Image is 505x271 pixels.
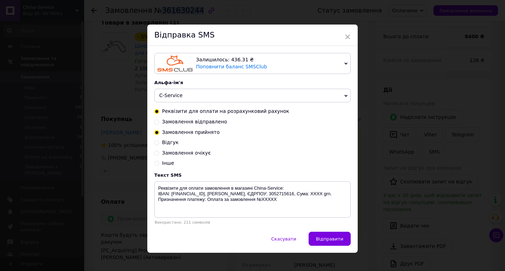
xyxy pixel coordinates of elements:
span: Відправити [316,236,343,242]
span: × [344,31,351,43]
button: Скасувати [264,232,303,246]
div: Відправка SMS [147,25,358,46]
textarea: Реквізити для оплати замовлення в магазині China-Service: IBAN: [FINANCIAL_ID], [PERSON_NAME], ЄД... [154,181,351,218]
span: Скасувати [271,236,296,242]
div: Залишилось: 436.31 ₴ [196,56,342,63]
span: Реквізити для оплати на розрахунковий рахунок [162,108,289,114]
span: Замовлення очікує [162,150,211,156]
span: C-Service [159,93,183,98]
div: Текст SMS [154,172,351,178]
span: Альфа-ім'я [154,80,183,85]
span: Замовлення прийнято [162,129,220,135]
span: Відгук [162,140,179,145]
span: Інше [162,160,174,166]
span: Замовлення відправлено [162,119,227,124]
button: Відправити [309,232,351,246]
div: Використано: 211 символів [154,220,351,225]
a: Поповнити баланс SMSClub [196,64,267,69]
